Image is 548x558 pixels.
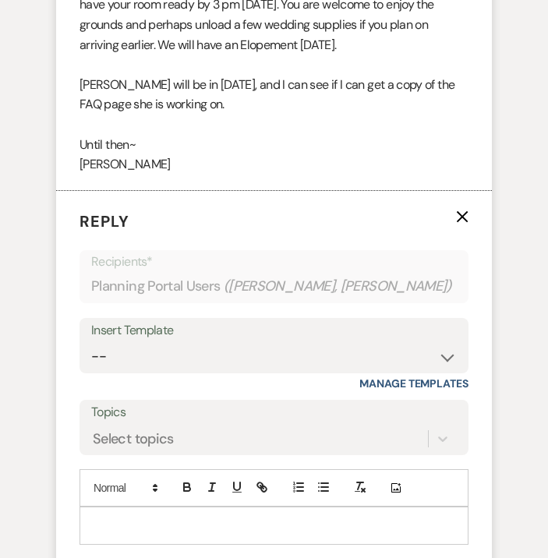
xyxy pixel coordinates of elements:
span: ( [PERSON_NAME], [PERSON_NAME] ) [224,276,453,297]
p: [PERSON_NAME] will be in [DATE], and I can see if I can get a copy of the FAQ page she is working... [80,75,468,115]
a: Manage Templates [359,376,468,390]
div: Planning Portal Users [91,271,457,302]
p: [PERSON_NAME] [80,154,468,175]
label: Topics [91,401,457,424]
div: Select topics [93,429,174,450]
div: Insert Template [91,320,457,342]
span: Reply [80,211,129,231]
p: Recipients* [91,252,457,272]
p: Until then~ [80,135,468,155]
